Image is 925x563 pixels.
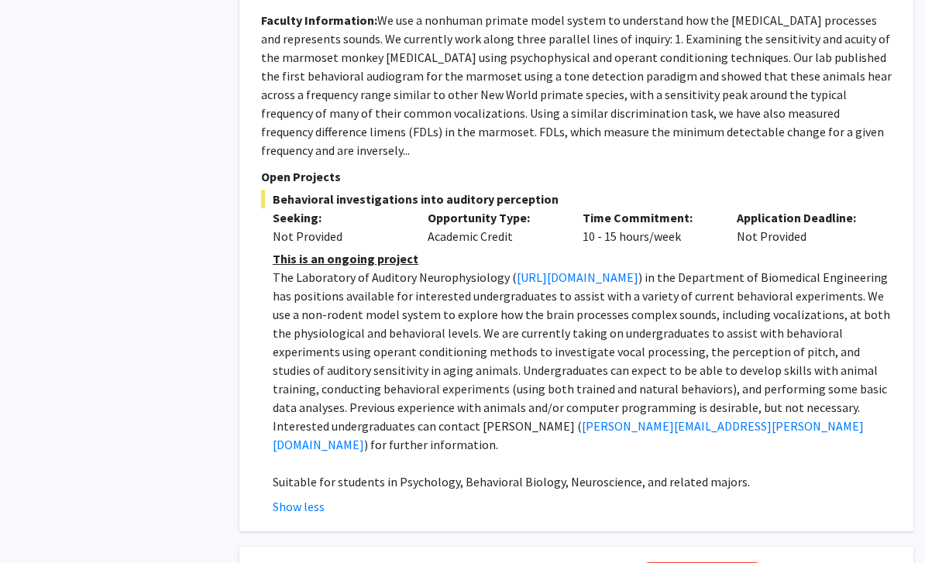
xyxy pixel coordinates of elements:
fg-read-more: We use a nonhuman primate model system to understand how the [MEDICAL_DATA] processes and represe... [261,13,892,159]
p: Application Deadline: [737,209,868,228]
u: This is an ongoing project [273,252,418,267]
span: The Laboratory of Auditory Neurophysiology ( [273,270,517,286]
p: Time Commitment: [583,209,714,228]
p: Suitable for students in Psychology, Behavioral Biology, Neuroscience, and related majors. [273,473,892,492]
p: Seeking: [273,209,404,228]
b: Faculty Information: [261,13,377,29]
span: ) in the Department of Biomedical Engineering has positions available for interested undergraduat... [273,270,890,434]
div: Academic Credit [416,209,571,246]
span: ) for further information. [364,438,498,453]
button: Show less [273,498,325,517]
div: Not Provided [273,228,404,246]
span: Behavioral investigations into auditory perception [261,191,892,209]
div: 10 - 15 hours/week [571,209,726,246]
div: Not Provided [725,209,880,246]
iframe: Chat [12,493,66,551]
p: Opportunity Type: [428,209,559,228]
p: Open Projects [261,168,892,187]
a: [URL][DOMAIN_NAME] [517,270,638,286]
